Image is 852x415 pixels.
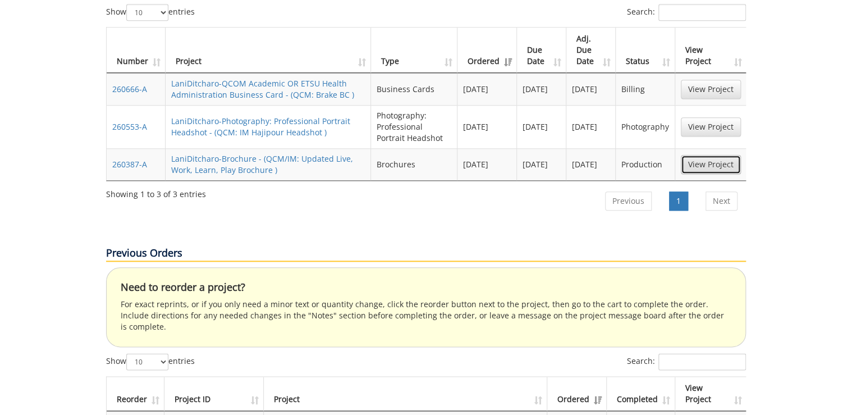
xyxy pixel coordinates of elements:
a: Previous [605,191,652,211]
td: [DATE] [457,105,517,148]
td: [DATE] [566,105,616,148]
td: [DATE] [517,105,566,148]
a: Next [706,191,738,211]
th: Ordered: activate to sort column ascending [547,377,607,411]
th: Ordered: activate to sort column ascending [457,28,517,73]
td: [DATE] [566,73,616,105]
a: View Project [681,155,741,174]
a: LaniDitcharo-QCOM Academic OR ETSU Health Administration Business Card - (QCM: Brake BC ) [171,78,354,100]
a: LaniDitcharo-Brochure - (QCM/IM: Updated Live, Work, Learn, Play Brochure ) [171,153,353,175]
label: Show entries [106,4,195,21]
th: Number: activate to sort column ascending [107,28,166,73]
th: Reorder: activate to sort column ascending [107,377,164,411]
p: Previous Orders [106,246,746,262]
td: Production [616,148,675,180]
th: Completed: activate to sort column ascending [607,377,675,411]
th: Type: activate to sort column ascending [371,28,457,73]
label: Search: [627,353,746,370]
th: Status: activate to sort column ascending [616,28,675,73]
td: Photography: Professional Portrait Headshot [371,105,457,148]
th: Due Date: activate to sort column ascending [517,28,566,73]
th: View Project: activate to sort column ascending [675,28,746,73]
td: Billing [616,73,675,105]
th: Project ID: activate to sort column ascending [164,377,264,411]
a: 260387-A [112,159,147,170]
th: Project: activate to sort column ascending [264,377,547,411]
th: View Project: activate to sort column ascending [675,377,746,411]
a: View Project [681,80,741,99]
select: Showentries [126,4,168,21]
a: 260666-A [112,84,147,94]
td: Photography [616,105,675,148]
td: Brochures [371,148,457,180]
h4: Need to reorder a project? [121,282,731,293]
a: 1 [669,191,688,211]
td: [DATE] [457,148,517,180]
td: Business Cards [371,73,457,105]
th: Adj. Due Date: activate to sort column ascending [566,28,616,73]
a: 260553-A [112,121,147,132]
p: For exact reprints, or if you only need a minor text or quantity change, click the reorder button... [121,299,731,332]
th: Project: activate to sort column ascending [166,28,371,73]
input: Search: [658,4,746,21]
td: [DATE] [566,148,616,180]
div: Showing 1 to 3 of 3 entries [106,184,206,200]
a: LaniDitcharo-Photography: Professional Portrait Headshot - (QCM: IM Hajipour Headshot ) [171,116,350,138]
input: Search: [658,353,746,370]
select: Showentries [126,353,168,370]
label: Search: [627,4,746,21]
td: [DATE] [517,73,566,105]
a: View Project [681,117,741,136]
td: [DATE] [457,73,517,105]
td: [DATE] [517,148,566,180]
label: Show entries [106,353,195,370]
